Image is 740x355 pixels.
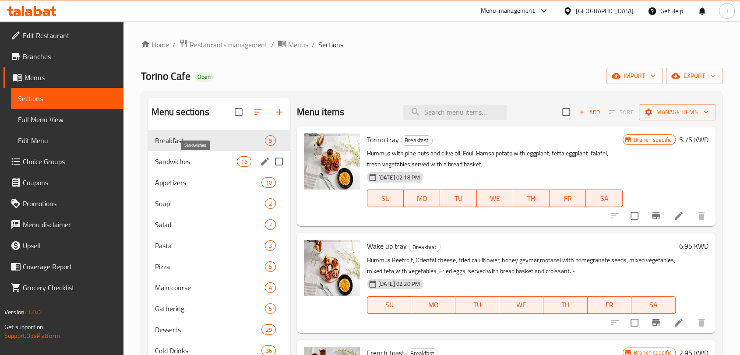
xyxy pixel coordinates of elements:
span: Sections [18,93,116,104]
div: Breakfast [401,135,433,146]
span: Main course [155,282,265,293]
span: TH [517,192,546,205]
span: Select to update [625,207,644,225]
span: Pizza [155,261,265,272]
span: 9 [265,137,275,145]
span: 3 [265,242,275,250]
button: MO [404,190,440,207]
span: FR [591,299,628,311]
button: FR [550,190,586,207]
div: Salad7 [148,214,290,235]
button: TH [543,296,588,314]
a: Choice Groups [4,151,123,172]
span: Breakfast [401,135,432,145]
a: Edit Restaurant [4,25,123,46]
span: FR [553,192,582,205]
a: Menus [278,39,308,50]
span: export [673,70,715,81]
div: items [265,135,276,146]
button: Branch-specific-item [645,312,666,333]
button: MO [411,296,455,314]
span: TU [459,299,496,311]
a: Sections [11,88,123,109]
span: Salad [155,219,265,230]
span: [DATE] 02:18 PM [375,173,423,182]
div: Breakfast9 [148,130,290,151]
img: Torino tray [304,134,360,190]
span: Restaurants management [190,39,268,50]
a: Restaurants management [179,39,268,50]
span: Wake up tray [367,239,407,253]
button: Add section [269,102,290,123]
a: Branches [4,46,123,67]
div: items [265,303,276,314]
button: export [666,68,722,84]
span: Coupons [23,177,116,188]
span: Select to update [625,313,644,332]
button: Branch-specific-item [645,205,666,226]
a: Edit menu item [673,211,684,221]
span: Get support on: [4,321,45,333]
span: Torino Cafe [141,66,190,86]
div: [GEOGRAPHIC_DATA] [576,6,634,16]
button: Manage items [639,104,715,120]
div: items [265,261,276,272]
button: SU [367,190,404,207]
span: TH [547,299,584,311]
a: Grocery Checklist [4,277,123,298]
span: Pasta [155,240,265,251]
span: Gathering [155,303,265,314]
span: Sandwiches [155,156,237,167]
div: Menu-management [481,6,535,16]
span: Select all sections [229,103,248,121]
div: Pasta3 [148,235,290,256]
button: import [606,68,662,84]
span: WE [480,192,510,205]
span: TU [444,192,473,205]
button: WE [477,190,513,207]
div: items [265,219,276,230]
a: Home [141,39,169,50]
button: SU [367,296,412,314]
a: Edit Menu [11,130,123,151]
span: Select section [557,103,575,121]
div: items [261,324,275,335]
div: Open [194,72,214,82]
div: items [261,177,275,188]
span: 16 [237,158,250,166]
span: Sections [318,39,343,50]
button: TU [440,190,476,207]
span: SA [589,192,619,205]
span: Sort sections [248,102,269,123]
span: Select section first [603,105,639,119]
div: Desserts29 [148,319,290,340]
nav: breadcrumb [141,39,722,50]
p: Hummus Beetroit, Oriental cheese, fried cauliflower, honey geymar,motabal with pomegranate seeds,... [367,255,676,277]
span: Upsell [23,240,116,251]
a: Edit menu item [673,317,684,328]
span: Grocery Checklist [23,282,116,293]
li: / [271,39,274,50]
span: 7 [265,221,275,229]
span: Version: [4,306,26,318]
span: MO [415,299,452,311]
div: Appetizers10 [148,172,290,193]
button: TU [455,296,500,314]
span: Edit Menu [18,135,116,146]
span: Appetizers [155,177,262,188]
h6: 5.75 KWD [679,134,708,146]
div: Soup [155,198,265,209]
span: SA [635,299,672,311]
span: 5 [265,263,275,271]
a: Coupons [4,172,123,193]
div: Main course4 [148,277,290,298]
span: Torino tray [367,133,399,146]
input: search [403,105,507,120]
span: 10 [262,179,275,187]
a: Upsell [4,235,123,256]
button: SA [586,190,622,207]
span: 5 [265,305,275,313]
span: Menus [288,39,308,50]
span: Edit Restaurant [23,30,116,41]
